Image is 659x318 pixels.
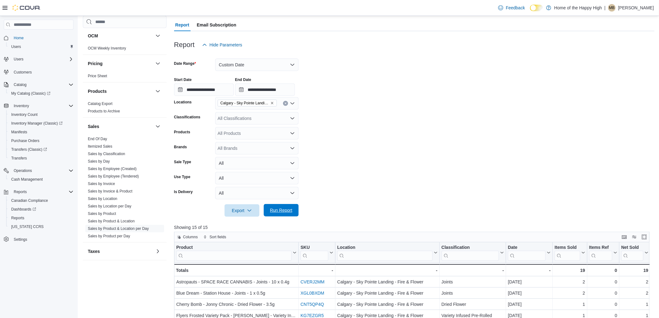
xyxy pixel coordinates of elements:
a: Sales by Employee (Created) [88,167,137,171]
div: 0 [589,278,617,286]
span: Transfers [9,154,73,162]
span: Inventory Count [9,111,73,118]
button: Hide Parameters [200,39,245,51]
div: Dried Flower [441,301,504,308]
span: Catalog Export [88,101,112,106]
span: Sales by Invoice & Product [88,189,132,194]
span: Users [11,44,21,49]
a: Dashboards [9,206,39,213]
span: Inventory Count [11,112,38,117]
div: - [508,267,551,274]
span: Purchase Orders [11,138,40,143]
span: Sales by Classification [88,151,125,156]
div: Items Sold [555,245,580,261]
span: Operations [14,168,32,173]
div: Pricing [83,72,167,82]
span: Reports [14,189,27,194]
a: Users [9,43,23,50]
span: Reports [11,188,73,196]
span: Sales by Product [88,211,116,216]
button: Columns [174,233,200,241]
button: Products [88,88,153,94]
button: Cash Management [6,175,76,184]
span: Inventory Manager (Classic) [11,121,63,126]
span: Hide Parameters [210,42,242,48]
button: Enter fullscreen [641,233,648,241]
button: Canadian Compliance [6,196,76,205]
button: Location [337,245,438,261]
span: Settings [14,237,27,242]
button: Items Sold [555,245,585,261]
span: Customers [14,70,32,75]
div: Cherry Bomb - Jonny Chronic - Dried Flower - 3.5g [176,301,296,308]
span: Users [9,43,73,50]
button: All [215,157,299,169]
span: Inventory [11,102,73,110]
a: Cash Management [9,176,45,183]
span: Operations [11,167,73,174]
span: Home [14,36,24,40]
span: Inventory [14,103,29,108]
div: Items Sold [555,245,580,251]
a: Catalog Export [88,102,112,106]
div: Sales [83,135,167,242]
div: Product [176,245,292,251]
div: Date [508,245,546,261]
label: Sale Type [174,159,191,164]
span: Settings [11,235,73,243]
span: Calgary - Sky Pointe Landing - Fire & Flower [218,100,277,107]
div: Blue Dream - Station House - Joints - 1 x 0.5g [176,289,296,297]
div: Joints [441,278,504,286]
button: Users [6,42,76,51]
label: Start Date [174,77,192,82]
div: Product [176,245,292,261]
h3: Pricing [88,60,102,67]
h3: OCM [88,33,98,39]
span: My Catalog (Classic) [11,91,50,96]
div: 19 [621,267,648,274]
span: Transfers (Classic) [9,146,73,153]
div: Classification [441,245,499,261]
div: Joints [441,289,504,297]
span: MB [609,4,615,12]
a: Transfers (Classic) [6,145,76,154]
h3: Report [174,41,195,49]
button: Sales [88,123,153,130]
a: Sales by Invoice & Product [88,189,132,193]
a: Inventory Manager (Classic) [6,119,76,128]
a: My Catalog (Classic) [9,90,53,97]
button: Sales [154,123,162,130]
button: Sort fields [201,233,229,241]
button: Export [225,204,259,217]
nav: Complex example [4,31,73,260]
span: Sales by Product per Day [88,234,130,239]
a: End Of Day [88,137,107,141]
div: 1 [555,301,585,308]
a: [US_STATE] CCRS [9,223,46,230]
button: Operations [1,166,76,175]
span: Reports [11,216,24,221]
button: Manifests [6,128,76,136]
button: Transfers [6,154,76,163]
a: Sales by Location per Day [88,204,131,208]
span: My Catalog (Classic) [9,90,73,97]
span: Itemized Sales [88,144,112,149]
button: Reports [11,188,29,196]
button: SKU [301,245,333,261]
a: Transfers [9,154,29,162]
a: Price Sheet [88,74,107,78]
div: Madyson Baerwald [608,4,616,12]
span: Cash Management [11,177,43,182]
a: Settings [11,236,30,243]
div: - [301,267,333,274]
a: Sales by Product & Location per Day [88,226,149,231]
div: Products [83,100,167,117]
a: Sales by Location [88,197,117,201]
h3: Sales [88,123,99,130]
span: Dashboards [9,206,73,213]
a: Sales by Day [88,159,110,164]
div: Totals [176,267,296,274]
div: SKU [301,245,328,251]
